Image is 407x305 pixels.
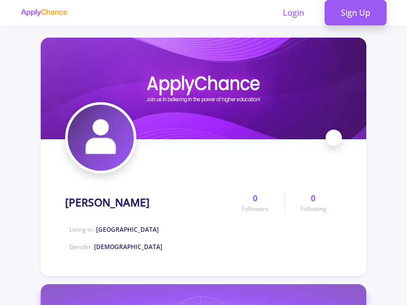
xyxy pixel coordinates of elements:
[94,242,162,251] span: [DEMOGRAPHIC_DATA]
[311,192,315,204] span: 0
[242,204,269,213] span: Followers
[284,192,342,213] a: 0Following
[96,225,159,234] span: [GEOGRAPHIC_DATA]
[69,225,159,234] span: Living in :
[41,38,366,139] img: Shaghayegh Momenicover image
[68,105,134,171] img: Shaghayegh Momeniavatar
[226,192,284,213] a: 0Followers
[20,9,68,17] img: applychance logo text only
[65,196,150,209] h1: [PERSON_NAME]
[253,192,257,204] span: 0
[69,242,162,251] span: Gender :
[300,204,327,213] span: Following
